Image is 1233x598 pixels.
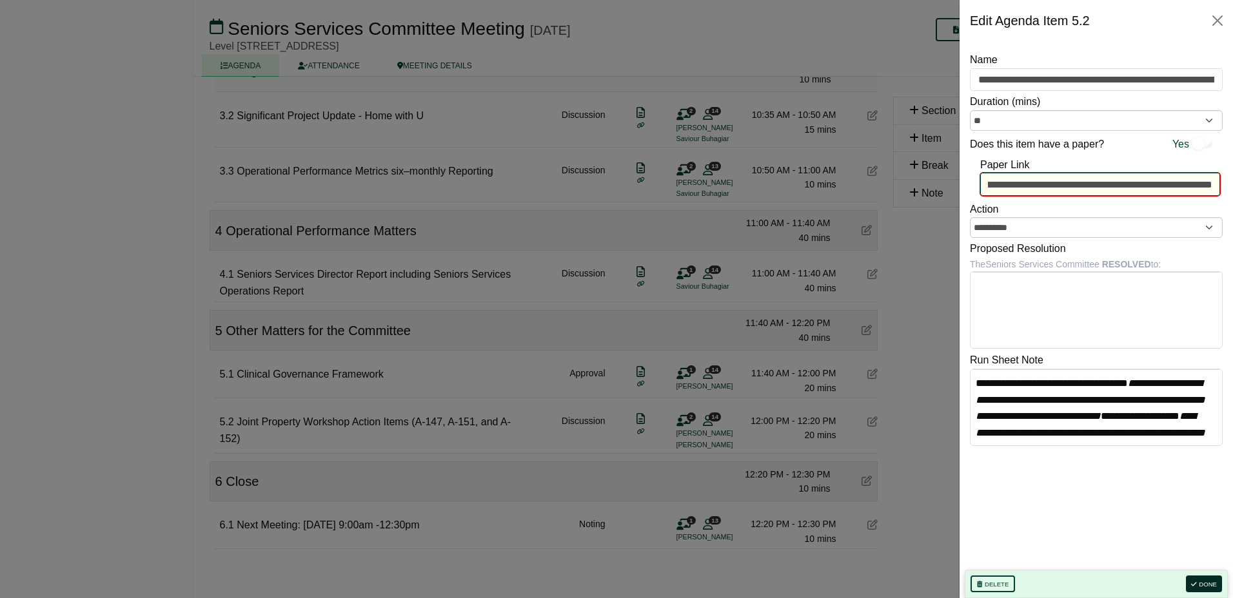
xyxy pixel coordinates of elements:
[971,575,1015,592] button: Delete
[1186,575,1222,592] button: Done
[1172,136,1189,153] span: Yes
[1207,10,1228,31] button: Close
[980,157,1030,173] label: Paper Link
[970,240,1066,257] label: Proposed Resolution
[970,136,1104,153] label: Does this item have a paper?
[970,10,1090,31] div: Edit Agenda Item 5.2
[970,352,1043,369] label: Run Sheet Note
[970,201,998,218] label: Action
[970,257,1223,271] div: The Seniors Services Committee to:
[970,52,998,68] label: Name
[970,93,1040,110] label: Duration (mins)
[1102,259,1151,269] b: RESOLVED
